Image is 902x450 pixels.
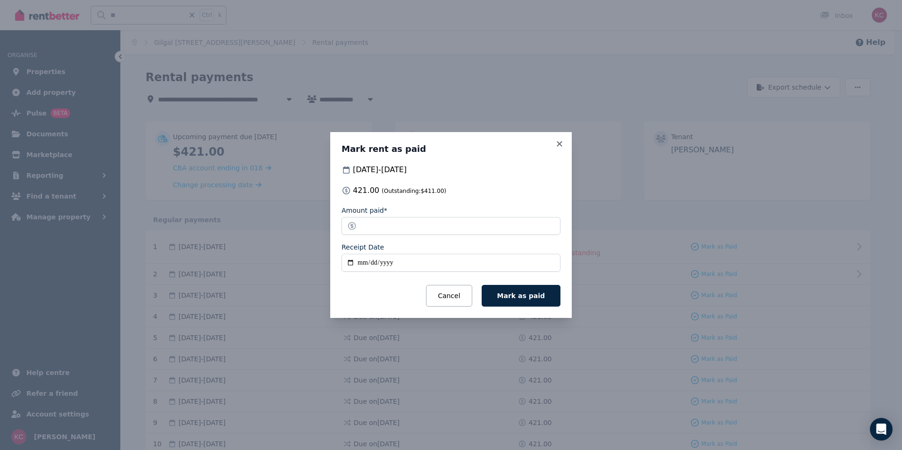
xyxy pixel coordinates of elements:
span: Mark as paid [497,292,545,300]
span: [DATE] - [DATE] [353,164,407,175]
span: 421.00 [353,185,446,196]
div: Open Intercom Messenger [870,418,893,441]
button: Cancel [426,285,472,307]
label: Receipt Date [342,242,384,252]
label: Amount paid* [342,206,387,215]
span: (Outstanding: $411.00 ) [382,188,446,194]
h3: Mark rent as paid [342,143,560,155]
button: Mark as paid [482,285,560,307]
